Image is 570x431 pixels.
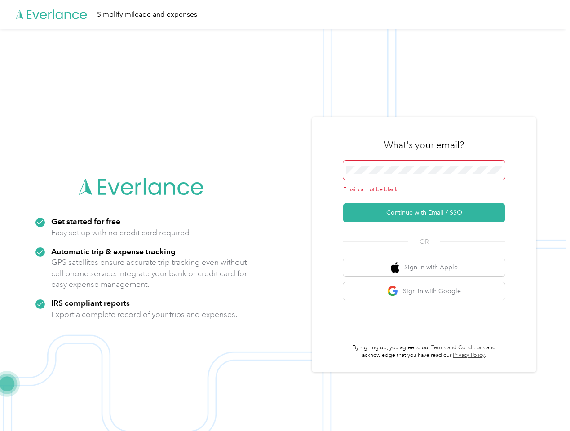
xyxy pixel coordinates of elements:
p: GPS satellites ensure accurate trip tracking even without cell phone service. Integrate your bank... [51,257,247,290]
p: Export a complete record of your trips and expenses. [51,309,237,320]
a: Terms and Conditions [431,344,485,351]
strong: Automatic trip & expense tracking [51,246,176,256]
p: Easy set up with no credit card required [51,227,190,238]
button: Continue with Email / SSO [343,203,505,222]
img: google logo [387,286,398,297]
h3: What's your email? [384,139,464,151]
strong: IRS compliant reports [51,298,130,308]
button: apple logoSign in with Apple [343,259,505,277]
img: apple logo [391,262,400,273]
strong: Get started for free [51,216,120,226]
p: By signing up, you agree to our and acknowledge that you have read our . [343,344,505,360]
div: Simplify mileage and expenses [97,9,197,20]
button: google logoSign in with Google [343,282,505,300]
span: OR [408,237,440,246]
div: Email cannot be blank [343,186,505,194]
a: Privacy Policy [453,352,485,359]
